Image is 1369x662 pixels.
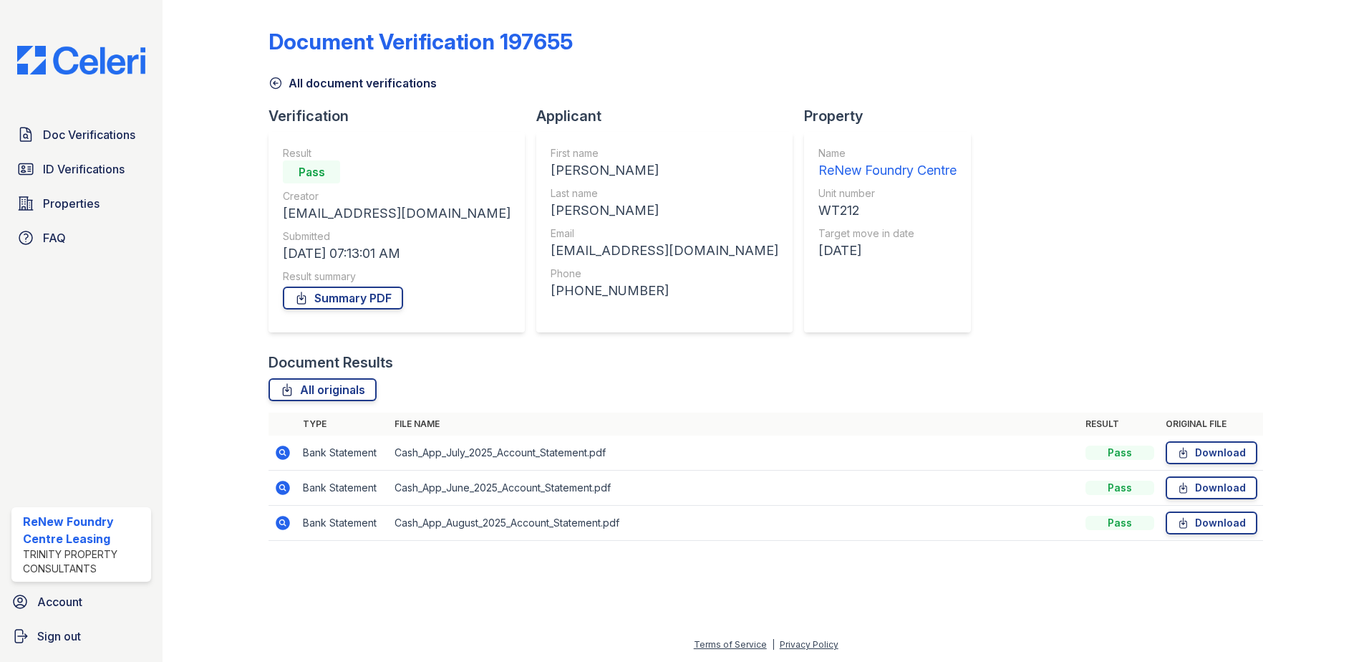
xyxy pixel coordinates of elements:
a: Terms of Service [694,639,767,650]
div: Result summary [283,269,511,284]
a: All document verifications [269,75,437,92]
div: First name [551,146,778,160]
a: Download [1166,441,1257,464]
span: Sign out [37,628,81,645]
div: Pass [283,160,340,183]
div: [EMAIL_ADDRESS][DOMAIN_NAME] [551,241,778,261]
div: WT212 [818,201,957,221]
th: File name [389,413,1080,436]
td: Bank Statement [297,471,389,506]
a: Summary PDF [283,287,403,310]
span: ID Verifications [43,160,125,178]
div: [PERSON_NAME] [551,160,778,181]
span: Doc Verifications [43,126,135,143]
div: Name [818,146,957,160]
div: [PERSON_NAME] [551,201,778,221]
a: Download [1166,476,1257,499]
th: Original file [1160,413,1263,436]
th: Type [297,413,389,436]
a: Account [6,587,157,616]
a: Name ReNew Foundry Centre [818,146,957,181]
a: Properties [11,189,151,218]
div: | [772,639,775,650]
td: Cash_App_June_2025_Account_Statement.pdf [389,471,1080,506]
div: [DATE] [818,241,957,261]
a: All originals [269,378,377,401]
span: Account [37,593,82,610]
a: Doc Verifications [11,120,151,149]
a: Download [1166,512,1257,534]
div: Pass [1085,516,1154,530]
div: Trinity Property Consultants [23,547,145,576]
div: Last name [551,186,778,201]
div: Verification [269,106,536,126]
td: Cash_App_July_2025_Account_Statement.pdf [389,436,1080,471]
a: FAQ [11,224,151,252]
div: [DATE] 07:13:01 AM [283,244,511,264]
div: [EMAIL_ADDRESS][DOMAIN_NAME] [283,203,511,224]
div: Property [804,106,982,126]
div: Applicant [536,106,804,126]
div: Creator [283,189,511,203]
div: Target move in date [818,226,957,241]
a: Privacy Policy [780,639,838,650]
div: Pass [1085,446,1154,460]
div: ReNew Foundry Centre Leasing [23,513,145,547]
iframe: chat widget [1309,605,1355,648]
div: [PHONE_NUMBER] [551,281,778,301]
div: Document Results [269,352,393,373]
div: Unit number [818,186,957,201]
td: Cash_App_August_2025_Account_Statement.pdf [389,506,1080,541]
span: FAQ [43,229,66,246]
td: Bank Statement [297,506,389,541]
td: Bank Statement [297,436,389,471]
div: Result [283,146,511,160]
img: CE_Logo_Blue-a8612792a0a2168367f1c8372b55b34899dd931a85d93a1a3d3e32e68fde9ad4.png [6,46,157,75]
span: Properties [43,195,100,212]
a: Sign out [6,622,157,651]
div: Email [551,226,778,241]
div: Pass [1085,481,1154,495]
a: ID Verifications [11,155,151,183]
th: Result [1080,413,1160,436]
div: ReNew Foundry Centre [818,160,957,181]
div: Submitted [283,229,511,244]
div: Document Verification 197655 [269,29,573,54]
div: Phone [551,267,778,281]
